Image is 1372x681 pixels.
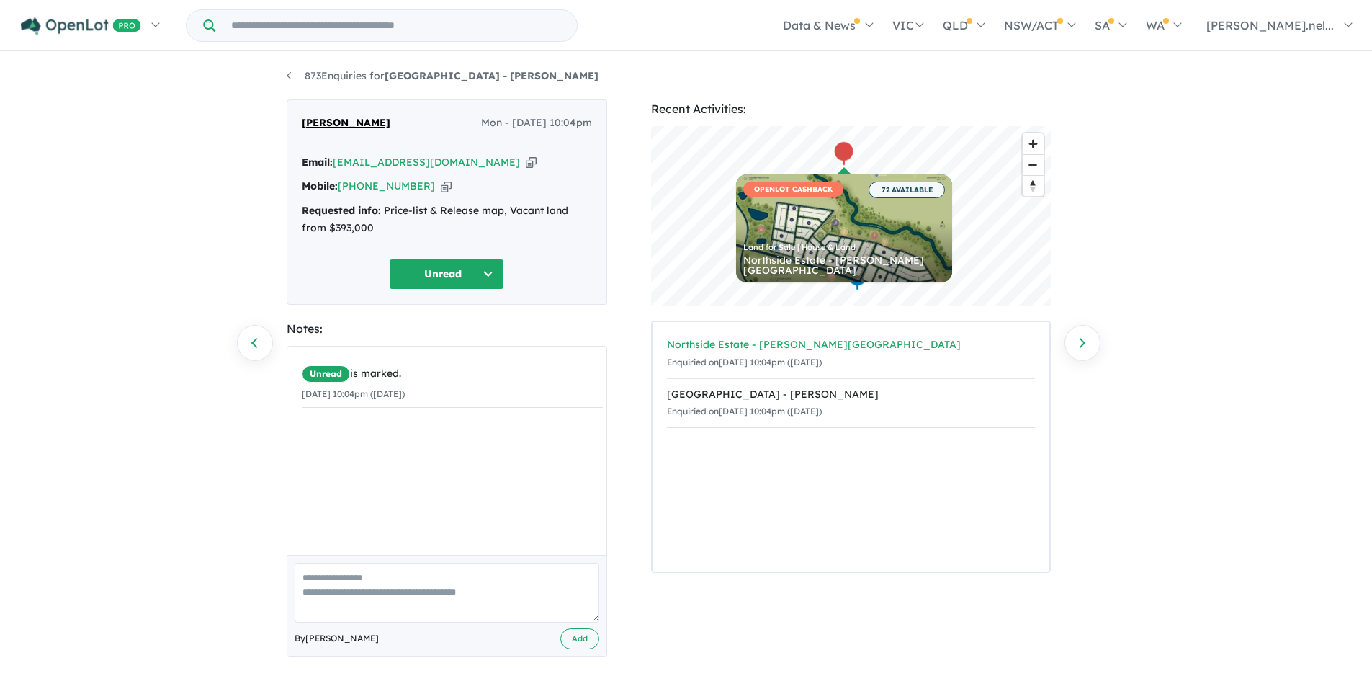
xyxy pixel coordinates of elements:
[302,115,390,132] span: [PERSON_NAME]
[667,406,822,417] small: Enquiried on [DATE] 10:04pm ([DATE])
[302,202,592,237] div: Price-list & Release map, Vacant land from $393,000
[333,156,520,169] a: [EMAIL_ADDRESS][DOMAIN_NAME]
[302,365,350,383] span: Unread
[869,182,945,198] span: 72 AVAILABLE
[1023,154,1044,175] button: Zoom out
[385,69,598,82] strong: [GEOGRAPHIC_DATA] - [PERSON_NAME]
[302,179,338,192] strong: Mobile:
[743,182,843,197] span: OPENLOT CASHBACK
[1206,18,1334,32] span: [PERSON_NAME].nel...
[302,365,603,383] div: is marked.
[526,155,537,170] button: Copy
[287,319,607,339] div: Notes:
[833,141,854,167] div: Map marker
[21,17,141,35] img: Openlot PRO Logo White
[441,179,452,194] button: Copy
[1023,133,1044,154] button: Zoom in
[667,329,1035,379] a: Northside Estate - [PERSON_NAME][GEOGRAPHIC_DATA]Enquiried on[DATE] 10:04pm ([DATE])
[302,156,333,169] strong: Email:
[287,68,1086,85] nav: breadcrumb
[667,386,1035,404] div: [GEOGRAPHIC_DATA] - [PERSON_NAME]
[651,99,1051,119] div: Recent Activities:
[218,10,574,41] input: Try estate name, suburb, builder or developer
[1023,175,1044,196] button: Reset bearing to north
[1023,155,1044,175] span: Zoom out
[736,174,952,282] a: OPENLOT CASHBACK 72 AVAILABLE Land for Sale | House & Land Northside Estate - [PERSON_NAME][GEOGR...
[302,388,405,399] small: [DATE] 10:04pm ([DATE])
[667,337,1035,354] div: Northside Estate - [PERSON_NAME][GEOGRAPHIC_DATA]
[481,115,592,132] span: Mon - [DATE] 10:04pm
[743,244,945,252] div: Land for Sale | House & Land
[667,357,822,368] small: Enquiried on [DATE] 10:04pm ([DATE])
[560,628,599,649] button: Add
[295,631,379,646] span: By [PERSON_NAME]
[651,126,1051,306] canvas: Map
[338,179,435,192] a: [PHONE_NUMBER]
[389,259,504,290] button: Unread
[302,204,381,217] strong: Requested info:
[1023,176,1044,196] span: Reset bearing to north
[667,378,1035,429] a: [GEOGRAPHIC_DATA] - [PERSON_NAME]Enquiried on[DATE] 10:04pm ([DATE])
[287,69,598,82] a: 873Enquiries for[GEOGRAPHIC_DATA] - [PERSON_NAME]
[743,255,945,275] div: Northside Estate - [PERSON_NAME][GEOGRAPHIC_DATA]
